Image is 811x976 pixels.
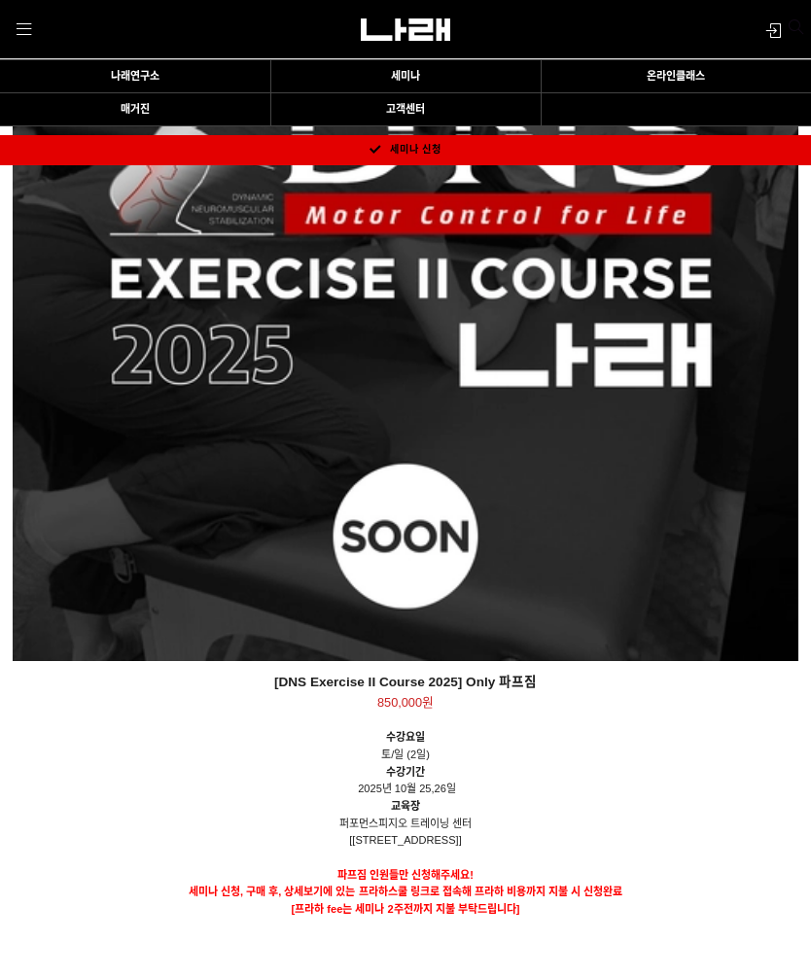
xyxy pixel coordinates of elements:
span: 나래연구소 [111,70,159,82]
strong: 교육장 [391,800,420,812]
span: [프라하 fee는 세미나 2주전까지 지불 부탁드립니다] [292,903,520,915]
a: 나래연구소 [4,70,265,83]
p: 850,000원 [377,695,434,712]
span: 매거진 [121,103,150,115]
p: [[STREET_ADDRESS]] [13,832,799,850]
a: 매거진 [4,103,265,116]
strong: 수강기간 [386,766,425,778]
strong: 파프짐 인원들만 신청해주세요! [337,869,474,881]
strong: 세미나 신청, 구매 후, 상세보기에 있는 프라하스쿨 링크로 접속해 프라하 비용까지 지불 시 신청완료 [189,886,622,897]
p: 2025년 10월 25,26일 [13,764,799,798]
a: 세미나 신청 [349,135,463,166]
span: 세미나 [391,70,420,82]
span: 고객센터 [386,103,425,115]
a: [DNS Exercise II Course 2025] Only 파프짐 850,000원 수강요일토/일 (2일)수강기간 2025년 10월 25,26일교육장퍼포먼스피지오 트레이닝 ... [13,673,799,953]
p: 퍼포먼스피지오 트레이닝 센터 [13,816,799,833]
a: 세미나 [275,70,537,83]
a: 온라인클래스 [546,70,807,83]
h2: [DNS Exercise II Course 2025] Only 파프짐 [13,673,799,691]
p: 토/일 (2일) [13,729,799,763]
span: 온라인클래스 [647,70,705,82]
a: 고객센터 [275,103,537,116]
strong: 수강요일 [386,731,425,743]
